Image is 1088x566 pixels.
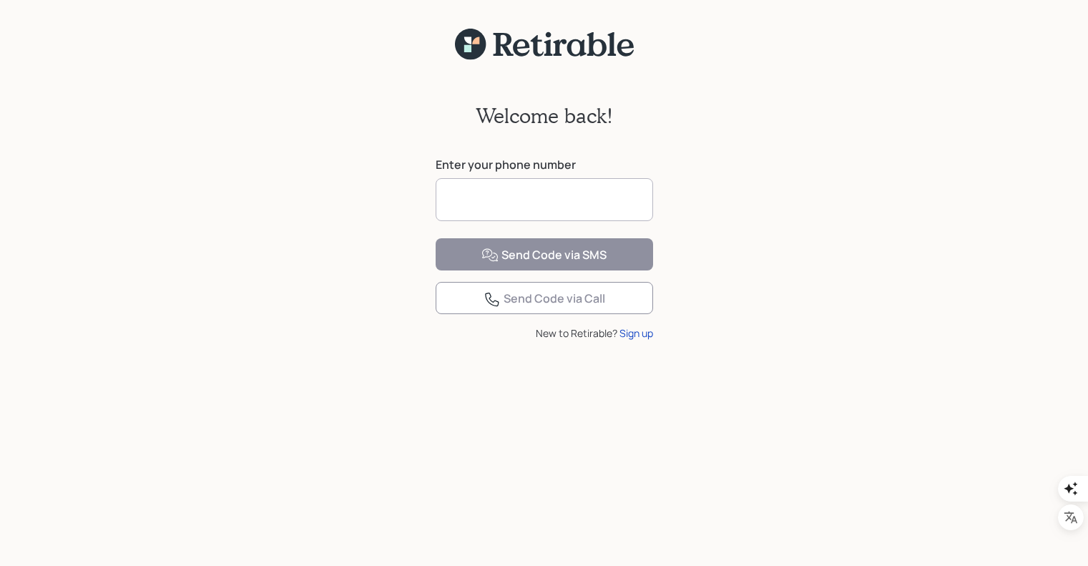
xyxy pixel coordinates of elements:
[481,247,607,264] div: Send Code via SMS
[619,326,653,341] div: Sign up
[476,104,613,128] h2: Welcome back!
[436,282,653,314] button: Send Code via Call
[436,326,653,341] div: New to Retirable?
[484,291,605,308] div: Send Code via Call
[436,238,653,270] button: Send Code via SMS
[436,157,653,172] label: Enter your phone number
